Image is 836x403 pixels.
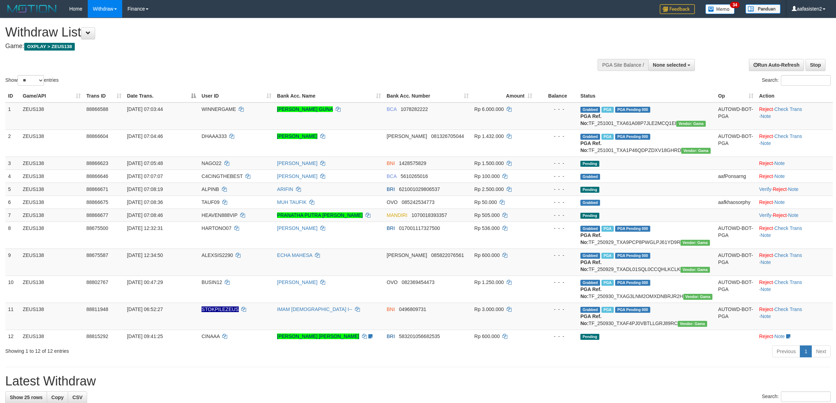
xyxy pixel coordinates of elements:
a: Reject [759,133,773,139]
a: Note [788,186,798,192]
span: Rp 50.000 [474,199,497,205]
td: ZEUS138 [20,183,84,196]
span: Vendor URL: https://trx31.1velocity.biz [680,267,710,273]
span: Rp 1.250.000 [474,279,504,285]
span: 34 [730,2,739,8]
span: Marked by aaftrukkakada [601,226,614,232]
td: 10 [5,276,20,303]
label: Search: [762,75,831,86]
span: Nama rekening ada tanda titik/strip, harap diedit [202,306,239,312]
a: Check Trans [775,252,802,258]
span: Vendor URL: https://trx31.1velocity.biz [678,321,707,327]
td: ZEUS138 [20,103,84,130]
span: [DATE] 06:52:27 [127,306,163,312]
span: [DATE] 07:08:46 [127,212,163,218]
a: IMAM [DEMOGRAPHIC_DATA] I-- [277,306,352,312]
span: BNI [387,306,395,312]
div: - - - [538,279,575,286]
a: Run Auto-Refresh [749,59,804,71]
span: Show 25 rows [10,395,42,400]
select: Showentries [18,75,44,86]
span: 88866604 [86,133,108,139]
th: User ID: activate to sort column ascending [199,90,274,103]
input: Search: [781,75,831,86]
span: 88675587 [86,252,108,258]
td: ZEUS138 [20,303,84,330]
span: [DATE] 07:04:46 [127,133,163,139]
a: [PERSON_NAME] [277,225,317,231]
span: Grabbed [580,200,600,206]
td: TF_251001_TXA1P46QDPZDXV18GHRD [578,130,715,157]
span: [PERSON_NAME] [387,133,427,139]
a: Check Trans [775,106,802,112]
span: 88802767 [86,279,108,285]
td: · [756,330,833,343]
a: Reject [773,212,787,218]
span: NAGO22 [202,160,222,166]
span: 88675500 [86,225,108,231]
span: Copy 1078282222 to clipboard [401,106,428,112]
a: Reject [759,106,773,112]
td: ZEUS138 [20,170,84,183]
b: PGA Ref. No: [580,259,601,272]
span: 88866671 [86,186,108,192]
a: Reject [759,306,773,312]
a: Check Trans [775,279,802,285]
td: 12 [5,330,20,343]
span: [DATE] 00:47:29 [127,279,163,285]
td: 4 [5,170,20,183]
div: - - - [538,186,575,193]
span: PGA Pending [615,226,650,232]
span: CSV [72,395,83,400]
td: · [756,170,833,183]
a: Check Trans [775,133,802,139]
span: 88866623 [86,160,108,166]
td: ZEUS138 [20,196,84,209]
span: BRI [387,186,395,192]
span: Copy 0496809731 to clipboard [399,306,426,312]
span: DHAAA333 [202,133,227,139]
span: Marked by aafpengsreynich [601,253,614,259]
label: Search: [762,391,831,402]
td: 5 [5,183,20,196]
th: Game/API: activate to sort column ascending [20,90,84,103]
a: MUH TAUFIK [277,199,307,205]
td: · · [756,303,833,330]
span: Copy 017001117327500 to clipboard [399,225,440,231]
span: 88811948 [86,306,108,312]
a: [PERSON_NAME] [277,279,317,285]
th: Status [578,90,715,103]
span: Marked by aafkaynarin [601,134,614,140]
span: Rp 505.000 [474,212,500,218]
h1: Withdraw List [5,25,550,39]
a: Note [761,313,771,319]
img: Feedback.jpg [660,4,695,14]
a: [PERSON_NAME] [277,173,317,179]
a: Reject [759,333,773,339]
span: Copy 1428575829 to clipboard [399,160,426,166]
span: 88866646 [86,173,108,179]
span: ALEXSIS2290 [202,252,233,258]
span: Marked by aaftanly [601,107,614,113]
td: AUTOWD-BOT-PGA [715,222,756,249]
td: AUTOWD-BOT-PGA [715,276,756,303]
td: · · [756,276,833,303]
th: Balance [535,90,578,103]
td: 8 [5,222,20,249]
span: PGA Pending [615,307,650,313]
span: [DATE] 07:03:44 [127,106,163,112]
input: Search: [781,391,831,402]
span: Copy 082369454473 to clipboard [402,279,434,285]
th: Action [756,90,833,103]
span: HEAVEN888VIP [202,212,237,218]
span: Rp 2.500.000 [474,186,504,192]
span: Pending [580,161,599,167]
span: Marked by aafsreyleap [601,307,614,313]
a: 1 [800,345,812,357]
span: WINNERGAME [202,106,236,112]
span: [DATE] 07:07:07 [127,173,163,179]
span: Pending [580,334,599,340]
a: Reject [759,252,773,258]
button: None selected [648,59,695,71]
h4: Game: [5,43,550,50]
